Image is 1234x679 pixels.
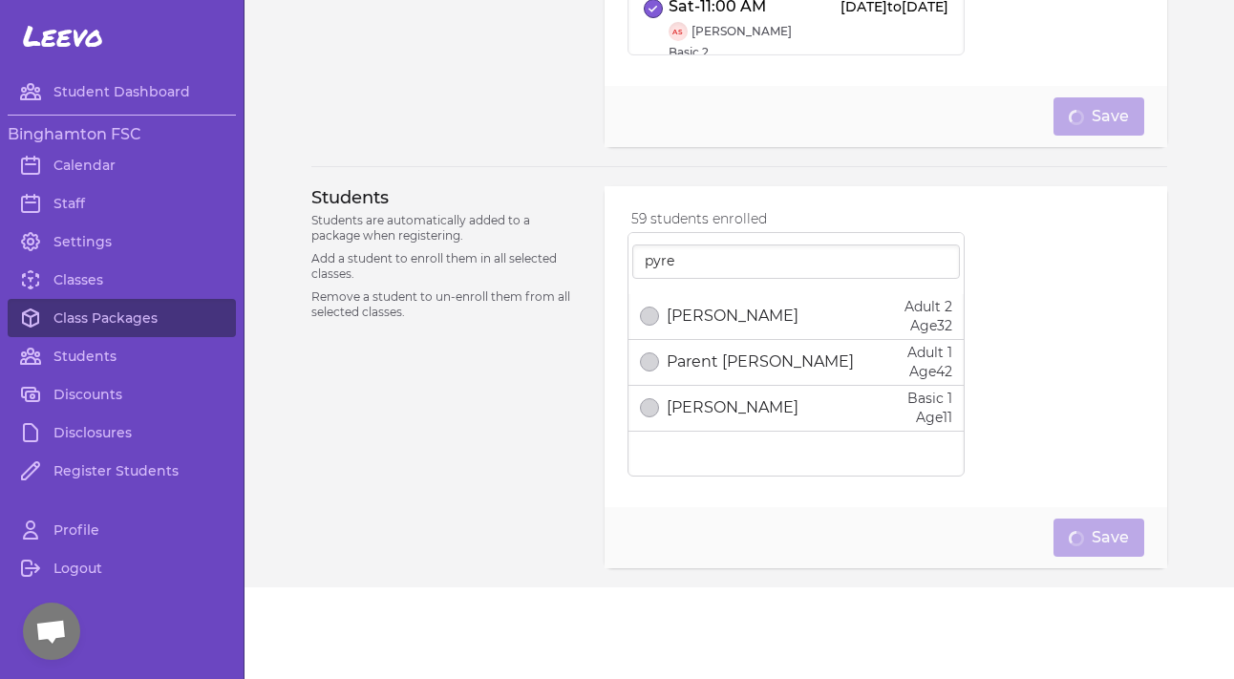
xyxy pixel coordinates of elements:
p: Age 11 [907,408,952,427]
span: Basic 2 [669,45,947,60]
a: Classes [8,261,236,299]
a: Register Students [8,452,236,490]
p: Add a student to enroll them in all selected classes. [311,251,582,282]
button: Save [1053,519,1144,557]
a: Staff [8,184,236,223]
input: Search for students by name... [632,244,960,279]
p: Students are automatically added to a package when registering. [311,213,582,244]
a: Class Packages [8,299,236,337]
a: Logout [8,549,236,587]
p: Basic 1 [907,389,952,408]
h3: Students [311,186,582,209]
p: [PERSON_NAME] [667,396,798,419]
p: 59 students enrolled [631,209,965,228]
a: Profile [8,511,236,549]
text: AS [671,28,683,36]
button: select date [640,398,659,417]
a: Student Dashboard [8,73,236,111]
button: select date [640,307,659,326]
a: Settings [8,223,236,261]
p: Age 32 [904,316,952,335]
button: select date [640,352,659,371]
a: Disclosures [8,414,236,452]
span: Leevo [23,19,103,53]
p: [PERSON_NAME] [667,305,798,328]
a: Discounts [8,375,236,414]
a: Calendar [8,146,236,184]
p: Age 42 [907,362,952,381]
button: Save [1053,97,1144,136]
p: Remove a student to un-enroll them from all selected classes. [311,289,582,320]
span: [PERSON_NAME] [691,24,792,39]
p: Adult 1 [907,343,952,362]
p: Adult 2 [904,297,952,316]
a: Students [8,337,236,375]
p: Parent [PERSON_NAME] [667,350,854,373]
div: Open chat [23,603,80,660]
h3: Binghamton FSC [8,123,236,146]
